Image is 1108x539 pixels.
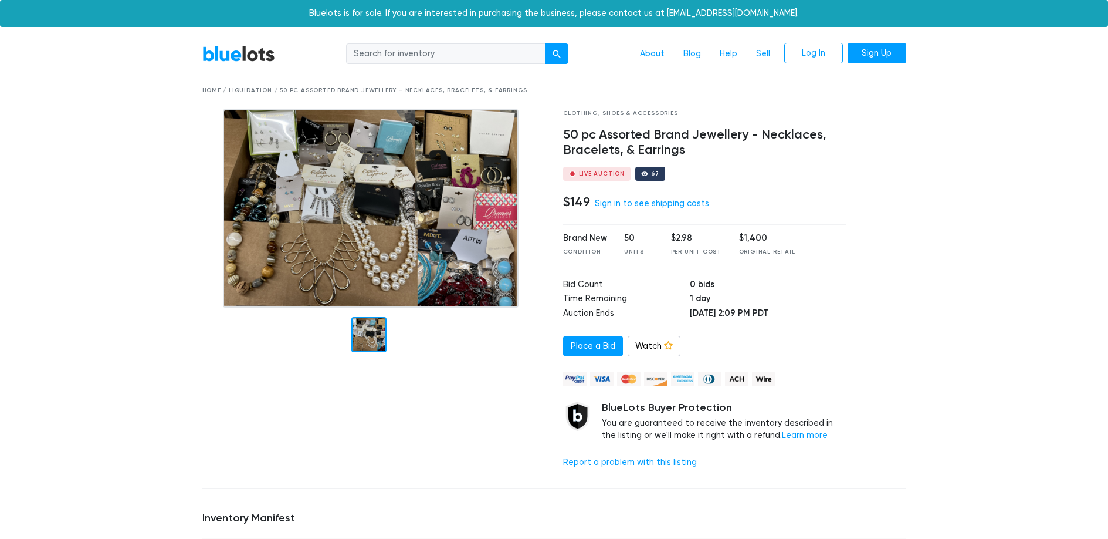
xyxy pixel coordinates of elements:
div: Units [624,248,653,257]
td: Time Remaining [563,292,690,307]
a: Blog [674,43,710,65]
h4: 50 pc Assorted Brand Jewellery - Necklaces, Bracelets, & Earrings [563,127,846,158]
div: Live Auction [579,171,625,177]
div: Per Unit Cost [671,248,721,257]
div: $2.98 [671,232,721,245]
a: Report a problem with this listing [563,457,697,467]
a: Sell [747,43,780,65]
a: Sign Up [848,43,906,64]
img: diners_club-c48f30131b33b1bb0e5d0e2dbd43a8bea4cb12cb2961413e2f4250e06c020426.png [698,372,721,386]
a: Place a Bid [563,336,623,357]
h5: BlueLots Buyer Protection [602,402,846,415]
td: 0 bids [690,278,846,293]
a: Sign in to see shipping costs [595,198,709,208]
a: Log In [784,43,843,64]
img: mastercard-42073d1d8d11d6635de4c079ffdb20a4f30a903dc55d1612383a1b395dd17f39.png [617,372,641,386]
img: 2733b663-3bbc-41b6-80ce-5b0041b6d679-1752902756.png [223,109,519,308]
div: $1,400 [739,232,795,245]
img: wire-908396882fe19aaaffefbd8e17b12f2f29708bd78693273c0e28e3a24408487f.png [752,372,775,386]
a: Learn more [782,430,828,440]
a: Watch [628,336,680,357]
div: You are guaranteed to receive the inventory described in the listing or we'll make it right with ... [602,402,846,442]
td: 1 day [690,292,846,307]
div: Condition [563,248,607,257]
img: buyer_protection_shield-3b65640a83011c7d3ede35a8e5a80bfdfaa6a97447f0071c1475b91a4b0b3d01.png [563,402,592,431]
img: ach-b7992fed28a4f97f893c574229be66187b9afb3f1a8d16a4691d3d3140a8ab00.png [725,372,748,386]
h4: $149 [563,194,590,210]
div: 50 [624,232,653,245]
h5: Inventory Manifest [202,512,906,525]
input: Search for inventory [346,43,545,65]
div: Brand New [563,232,607,245]
div: Home / Liquidation / 50 pc Assorted Brand Jewellery - Necklaces, Bracelets, & Earrings [202,86,906,95]
a: About [631,43,674,65]
td: Auction Ends [563,307,690,322]
img: discover-82be18ecfda2d062aad2762c1ca80e2d36a4073d45c9e0ffae68cd515fbd3d32.png [644,372,667,386]
a: Help [710,43,747,65]
div: 67 [651,171,659,177]
img: visa-79caf175f036a155110d1892330093d4c38f53c55c9ec9e2c3a54a56571784bb.png [590,372,614,386]
div: Original Retail [739,248,795,257]
td: [DATE] 2:09 PM PDT [690,307,846,322]
td: Bid Count [563,278,690,293]
img: american_express-ae2a9f97a040b4b41f6397f7637041a5861d5f99d0716c09922aba4e24c8547d.png [671,372,694,386]
img: paypal_credit-80455e56f6e1299e8d57f40c0dcee7b8cd4ae79b9eccbfc37e2480457ba36de9.png [563,372,587,386]
a: BlueLots [202,45,275,62]
div: Clothing, Shoes & Accessories [563,109,846,118]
